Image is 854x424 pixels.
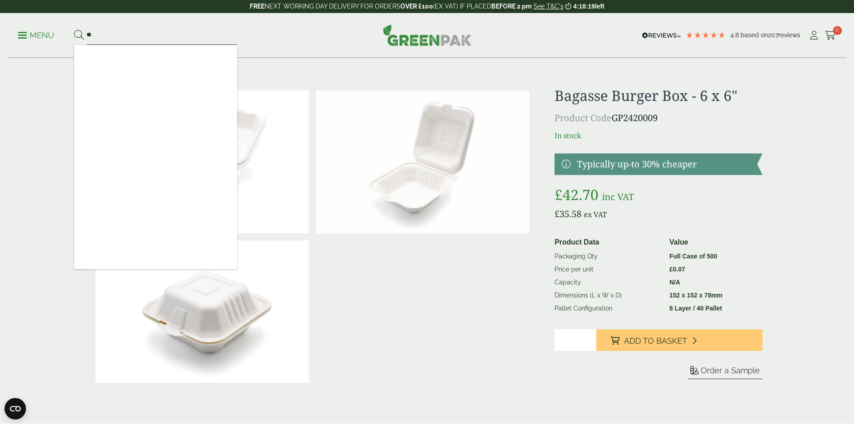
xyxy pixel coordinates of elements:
img: 2420009 Bagasse Burger Box Closed [95,240,309,383]
strong: N/A [669,279,680,286]
bdi: 0.07 [669,266,685,273]
span: Add to Basket [624,336,687,346]
span: 4:18:19 [573,3,595,10]
span: left [595,3,604,10]
button: Open CMP widget [4,398,26,420]
th: Value [666,235,759,250]
span: 207 [768,31,778,39]
p: In stock [555,130,762,141]
strong: 8 Layer / 40 Pallet [669,305,722,312]
i: Cart [825,31,836,40]
strong: BEFORE 2 pm [491,3,532,10]
i: My Account [808,31,819,40]
a: See T&C's [533,3,564,10]
span: 4.8 [730,31,741,39]
a: Menu [18,30,54,39]
button: Add to Basket [596,329,763,351]
span: Based on [741,31,768,39]
span: £ [669,266,673,273]
strong: 152 x 152 x 78mm [669,292,722,299]
span: 0 [833,26,842,35]
img: REVIEWS.io [642,32,681,39]
td: Pallet Configuration [551,302,666,315]
bdi: 35.58 [555,208,581,220]
td: Price per unit [551,263,666,276]
span: Order a Sample [701,366,760,375]
div: 4.79 Stars [685,31,726,39]
td: Packaging Qty [551,250,666,263]
bdi: 42.70 [555,185,598,204]
strong: OVER £100 [400,3,433,10]
span: ex VAT [584,210,607,219]
span: £ [555,208,559,220]
a: 0 [825,29,836,42]
p: GP2420009 [555,111,762,125]
h1: Bagasse Burger Box - 6 x 6" [555,87,762,104]
td: Dimensions (L x W x D) [551,289,666,302]
span: Product Code [555,112,611,124]
img: GreenPak Supplies [383,24,472,46]
img: 2420009 Bagasse Burger Box Open [316,91,529,233]
strong: Full Case of 500 [669,253,717,260]
span: inc VAT [602,191,634,203]
span: reviews [778,31,800,39]
strong: FREE [250,3,264,10]
span: £ [555,185,563,204]
p: Menu [18,30,54,41]
th: Product Data [551,235,666,250]
button: Order a Sample [688,365,763,379]
td: Capacity [551,276,666,289]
